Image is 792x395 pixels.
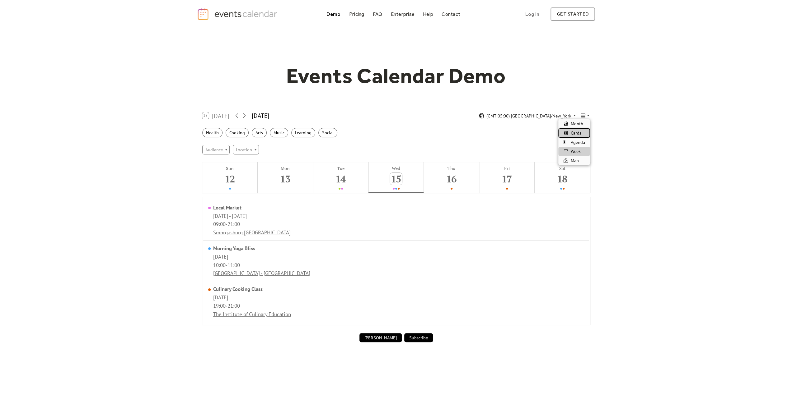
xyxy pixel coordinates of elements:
a: Enterprise [388,10,417,18]
a: Help [420,10,436,18]
span: Cards [571,130,581,136]
a: Pricing [347,10,367,18]
a: Demo [324,10,343,18]
a: home [197,8,279,21]
span: Agenda [571,139,585,146]
span: Month [571,120,583,127]
h1: Events Calendar Demo [277,63,516,89]
div: Contact [442,12,460,16]
div: Demo [326,12,341,16]
div: Enterprise [391,12,414,16]
span: Week [571,148,581,155]
div: Help [423,12,433,16]
a: Log In [519,7,546,21]
span: Map [571,157,579,164]
a: Contact [439,10,463,18]
a: get started [551,7,595,21]
a: FAQ [370,10,385,18]
div: FAQ [373,12,382,16]
div: Pricing [349,12,364,16]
